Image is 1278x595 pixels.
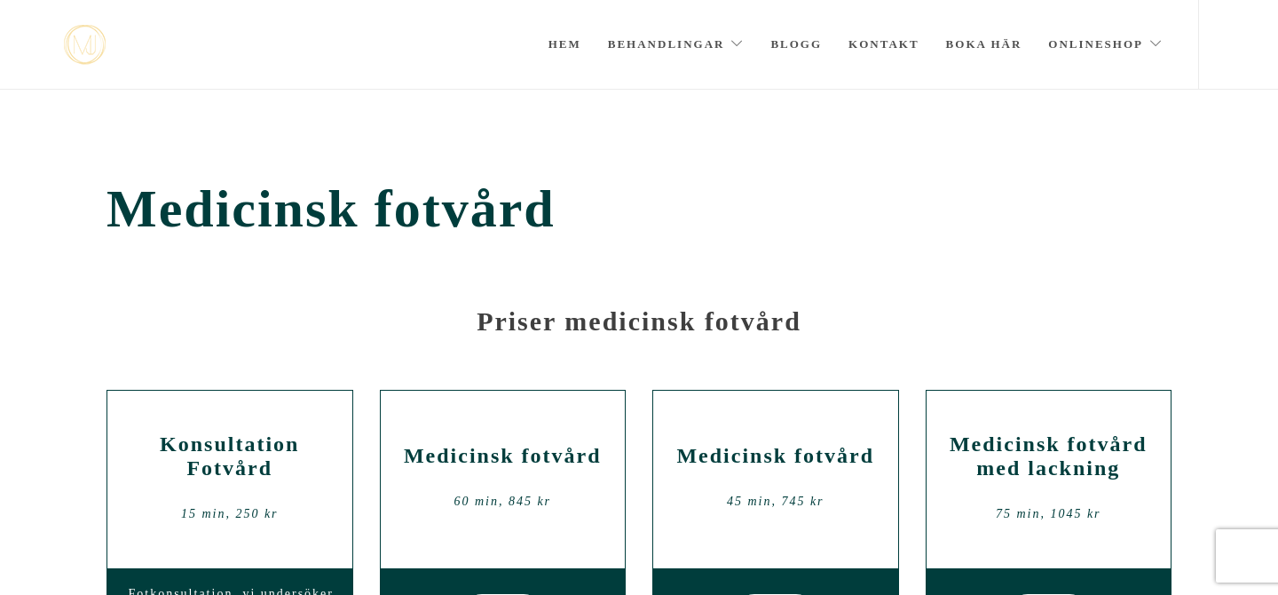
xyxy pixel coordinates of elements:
[121,432,339,480] h2: Konsultation Fotvård
[667,444,885,468] h2: Medicinsk fotvård
[477,306,801,336] strong: Priser medicinsk fotvård
[121,501,339,528] div: 15 min, 250 kr
[64,25,106,65] a: mjstudio mjstudio mjstudio
[667,488,885,515] div: 45 min, 745 kr
[940,432,1158,480] h2: Medicinsk fotvård med lackning
[940,501,1158,528] div: 75 min, 1045 kr
[394,488,612,515] div: 60 min, 845 kr
[64,25,106,65] img: mjstudio
[394,444,612,468] h2: Medicinsk fotvård
[106,178,1171,240] span: Medicinsk fotvård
